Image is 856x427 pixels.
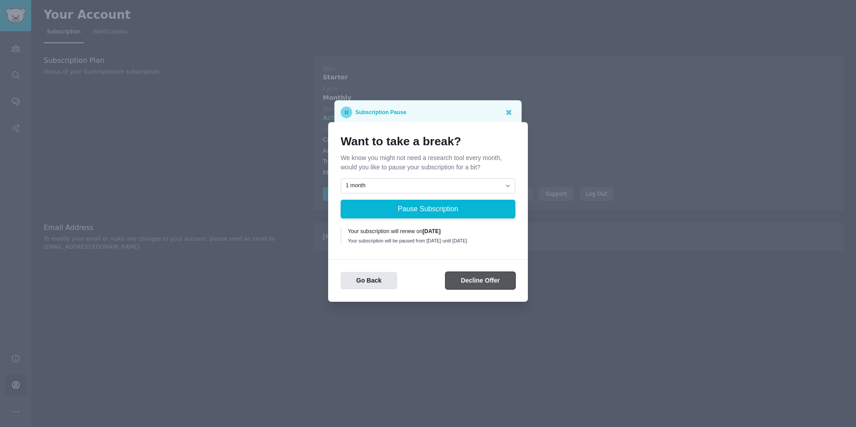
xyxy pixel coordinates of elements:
[341,272,397,289] button: Go Back
[348,228,509,236] div: Your subscription will renew on
[445,272,515,289] button: Decline Offer
[341,135,515,149] h1: Want to take a break?
[341,200,515,218] button: Pause Subscription
[355,107,406,118] p: Subscription Pause
[341,153,515,172] p: We know you might not need a research tool every month, would you like to pause your subscription...
[348,238,509,244] div: Your subscription will be paused from [DATE] until [DATE]
[423,228,441,234] b: [DATE]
